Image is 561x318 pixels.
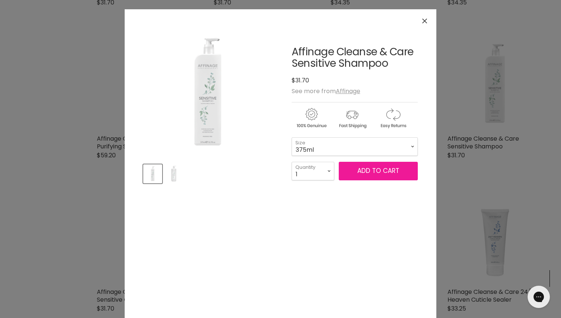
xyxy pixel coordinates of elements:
[357,166,399,175] span: Add to cart
[332,107,372,130] img: shipping.gif
[143,164,162,183] button: Affinage Cleanse & Care Sensitive Shampoo
[292,45,414,71] a: Affinage Cleanse & Care Sensitive Shampoo
[373,107,413,130] img: returns.gif
[164,164,183,183] button: Affinage Cleanse & Care Sensitive Shampoo
[292,87,360,95] span: See more from
[524,283,554,311] iframe: Gorgias live chat messenger
[336,87,360,95] a: Affinage
[417,13,433,29] button: Close
[142,162,273,183] div: Product thumbnails
[292,162,334,180] select: Quantity
[292,76,309,85] span: $31.70
[144,165,161,183] img: Affinage Cleanse & Care Sensitive Shampoo
[165,165,183,183] img: Affinage Cleanse & Care Sensitive Shampoo
[143,28,272,157] div: Affinage Cleanse & Care Sensitive Shampoo image. Click or Scroll to Zoom.
[292,107,331,130] img: genuine.gif
[339,162,418,180] button: Add to cart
